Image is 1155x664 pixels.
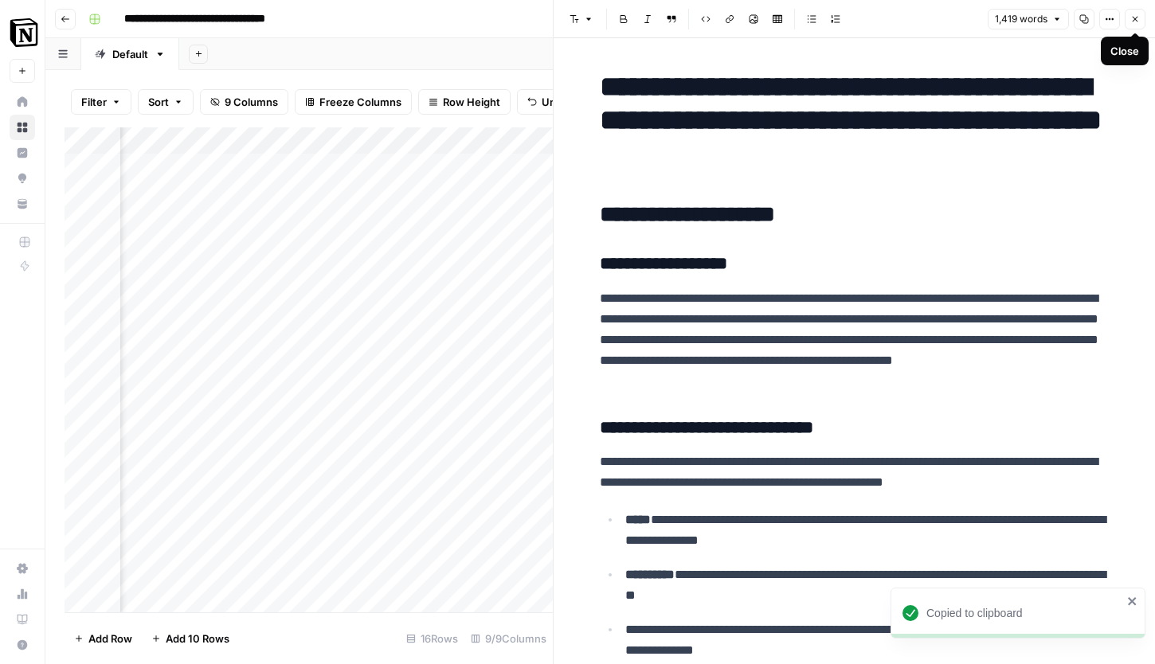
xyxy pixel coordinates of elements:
div: 9/9 Columns [464,626,553,651]
button: Freeze Columns [295,89,412,115]
a: Learning Hub [10,607,35,632]
button: Sort [138,89,194,115]
button: Filter [71,89,131,115]
a: Usage [10,581,35,607]
button: 1,419 words [988,9,1069,29]
button: Add Row [65,626,142,651]
span: Sort [148,94,169,110]
button: 9 Columns [200,89,288,115]
button: close [1127,595,1138,607]
a: Default [81,38,179,70]
span: Add 10 Rows [166,631,229,646]
div: Copied to clipboard [926,605,1122,621]
div: Default [112,46,148,62]
a: Opportunities [10,166,35,191]
span: Undo [542,94,569,110]
span: Filter [81,94,107,110]
button: Add 10 Rows [142,626,239,651]
span: Freeze Columns [319,94,401,110]
a: Settings [10,556,35,581]
div: 16 Rows [400,626,464,651]
span: 1,419 words [995,12,1047,26]
span: Row Height [443,94,500,110]
a: Browse [10,115,35,140]
a: Your Data [10,191,35,217]
button: Undo [517,89,579,115]
a: Insights [10,140,35,166]
button: Help + Support [10,632,35,658]
div: Close [1110,43,1139,59]
span: 9 Columns [225,94,278,110]
span: Add Row [88,631,132,646]
button: Row Height [418,89,511,115]
button: Workspace: Notion [10,13,35,53]
a: Home [10,89,35,115]
img: Notion Logo [10,18,38,47]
